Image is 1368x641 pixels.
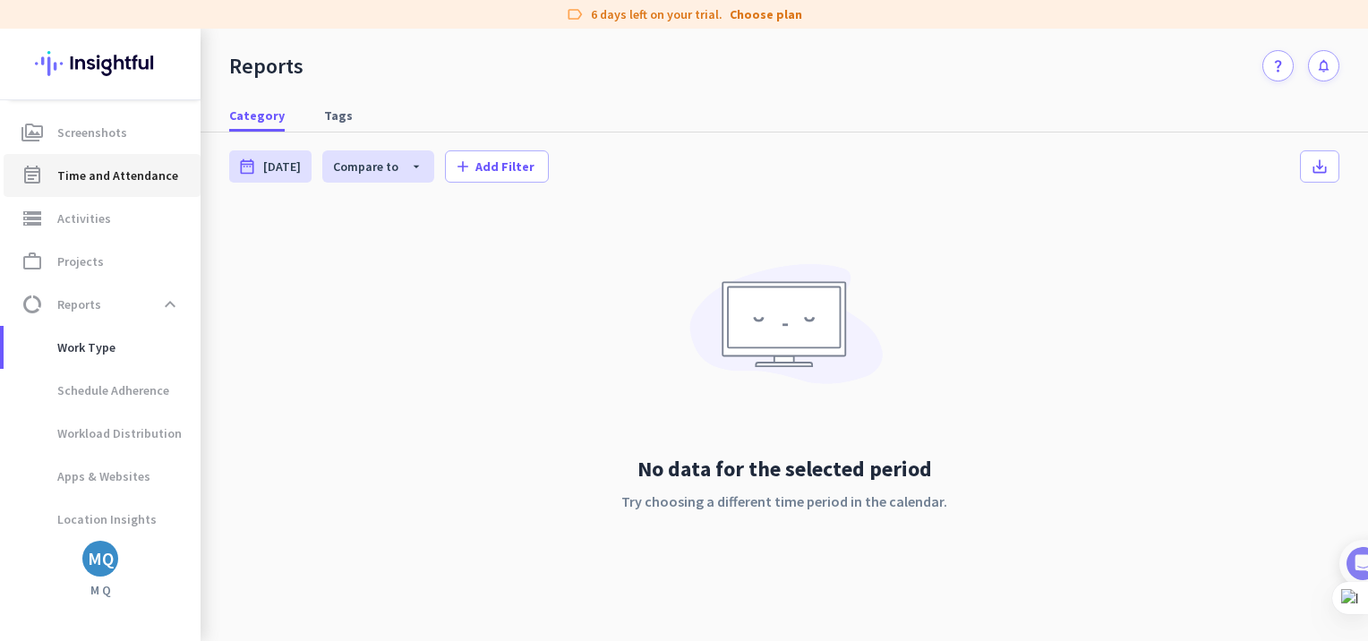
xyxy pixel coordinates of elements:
[18,326,115,369] span: Work Type
[229,107,285,124] span: Category
[1300,150,1339,183] button: save_alt
[4,197,201,240] a: storageActivities
[4,111,201,154] a: perm_mediaScreenshots
[454,158,472,175] i: add
[229,53,304,80] div: Reports
[18,369,169,412] span: Schedule Adherence
[730,5,802,23] a: Choose plan
[4,412,201,455] a: Workload Distribution
[1308,50,1339,81] button: notifications
[475,158,534,175] span: Add Filter
[238,158,256,175] i: date_range
[1311,158,1329,175] i: save_alt
[621,491,947,512] p: Try choosing a different time period in the calendar.
[4,240,201,283] a: work_outlineProjects
[18,498,157,541] span: Location Insights
[57,294,101,315] span: Reports
[398,159,423,174] i: arrow_drop_down
[154,288,186,320] button: expand_less
[1270,58,1286,73] i: question_mark
[445,150,549,183] button: addAdd Filter
[4,369,201,412] a: Schedule Adherence
[21,208,43,229] i: storage
[57,208,111,229] span: Activities
[21,294,43,315] i: data_usage
[324,107,353,124] span: Tags
[4,455,201,498] a: Apps & Websites
[4,154,201,197] a: event_noteTime and Attendance
[21,251,43,272] i: work_outline
[1316,58,1331,73] i: notifications
[681,251,887,410] img: No data
[4,283,201,326] a: data_usageReportsexpand_less
[333,158,398,175] span: Compare to
[35,29,166,98] img: Insightful logo
[263,158,301,175] span: [DATE]
[4,498,201,541] a: Location Insights
[57,251,104,272] span: Projects
[57,165,178,186] span: Time and Attendance
[4,326,201,369] a: Work Type
[18,412,182,455] span: Workload Distribution
[566,5,584,23] i: label
[1262,50,1294,81] a: question_mark
[18,455,150,498] span: Apps & Websites
[88,550,114,568] div: MQ
[621,455,947,483] h2: No data for the selected period
[21,165,43,186] i: event_note
[21,122,43,143] i: perm_media
[57,122,127,143] span: Screenshots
